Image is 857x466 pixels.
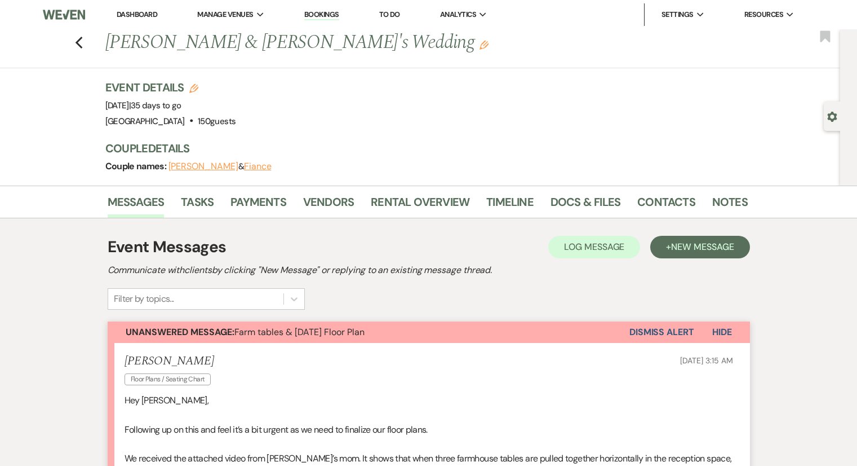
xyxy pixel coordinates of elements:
[744,9,783,20] span: Resources
[117,10,157,19] a: Dashboard
[105,160,168,172] span: Couple names:
[129,100,181,111] span: |
[125,373,211,385] span: Floor Plans / Seating Chart
[680,355,732,366] span: [DATE] 3:15 AM
[661,9,694,20] span: Settings
[548,236,640,258] button: Log Message
[637,193,695,218] a: Contacts
[550,193,620,218] a: Docs & Files
[108,322,629,343] button: Unanswered Message:Farm tables & [DATE] Floor Plan
[650,236,749,258] button: +New Message
[304,10,339,20] a: Bookings
[125,354,217,368] h5: [PERSON_NAME]
[671,241,734,253] span: New Message
[125,423,733,437] p: Following up on this and feel it’s a bit urgent as we need to finalize our floor plans.
[126,326,365,338] span: Farm tables & [DATE] Floor Plan
[694,322,750,343] button: Hide
[168,162,238,171] button: [PERSON_NAME]
[371,193,469,218] a: Rental Overview
[440,9,476,20] span: Analytics
[105,100,181,111] span: [DATE]
[181,193,214,218] a: Tasks
[479,39,489,50] button: Edit
[827,111,837,121] button: Open lead details
[629,322,694,343] button: Dismiss Alert
[105,29,610,56] h1: [PERSON_NAME] & [PERSON_NAME]'s Wedding
[114,292,174,306] div: Filter by topics...
[108,235,227,259] h1: Event Messages
[230,193,286,218] a: Payments
[126,326,234,338] strong: Unanswered Message:
[108,193,165,218] a: Messages
[564,241,624,253] span: Log Message
[712,193,748,218] a: Notes
[197,9,253,20] span: Manage Venues
[131,100,181,111] span: 35 days to go
[105,116,185,127] span: [GEOGRAPHIC_DATA]
[108,263,750,277] h2: Communicate with clients by clicking "New Message" or replying to an existing message thread.
[105,140,736,156] h3: Couple Details
[168,161,272,172] span: &
[379,10,400,19] a: To Do
[125,393,733,408] p: Hey [PERSON_NAME],
[198,116,236,127] span: 150 guests
[486,193,534,218] a: Timeline
[712,326,732,338] span: Hide
[303,193,354,218] a: Vendors
[105,80,236,95] h3: Event Details
[43,3,85,27] img: Weven Logo
[244,162,272,171] button: Fiance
